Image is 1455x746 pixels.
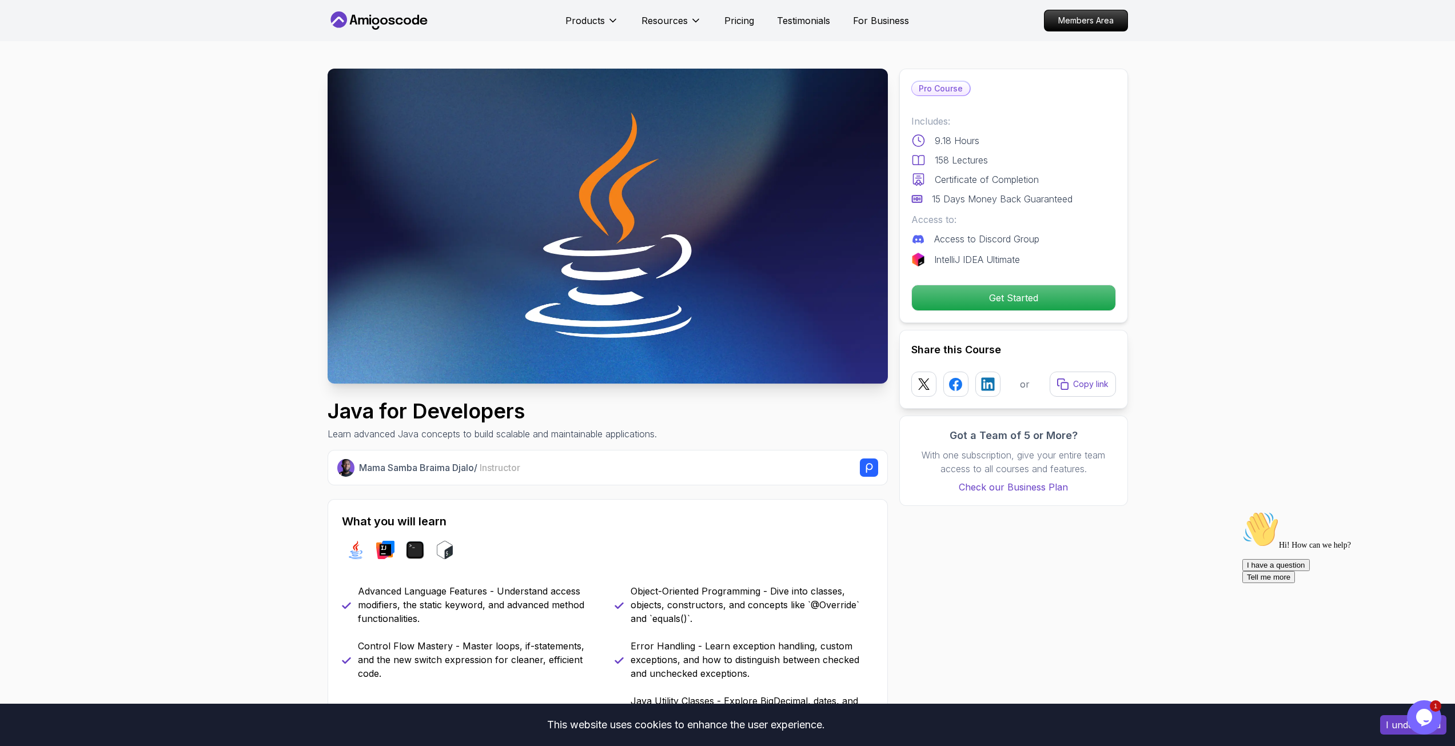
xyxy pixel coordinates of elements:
iframe: chat widget [1407,700,1444,735]
p: Products [565,14,605,27]
div: This website uses cookies to enhance the user experience. [9,712,1363,737]
p: With one subscription, give your entire team access to all courses and features. [911,448,1116,476]
button: I have a question [5,53,72,65]
p: 158 Lectures [935,153,988,167]
button: Resources [641,14,701,37]
div: 👋Hi! How can we help?I have a questionTell me more [5,5,210,77]
h1: Java for Developers [328,400,657,422]
img: intellij logo [376,541,394,559]
a: Testimonials [777,14,830,27]
button: Get Started [911,285,1116,311]
button: Tell me more [5,65,57,77]
img: java-for-developers_thumbnail [328,69,888,384]
button: Copy link [1050,372,1116,397]
button: Accept cookies [1380,715,1446,735]
img: jetbrains logo [911,253,925,266]
p: Members Area [1045,10,1127,31]
img: :wave: [5,5,41,41]
p: Working with Files - Read, write, and manage files using modern Java techniques like try-with-res... [358,701,601,728]
h2: What you will learn [342,513,874,529]
p: or [1020,377,1030,391]
img: bash logo [436,541,454,559]
p: Certificate of Completion [935,173,1039,186]
p: 15 Days Money Back Guaranteed [932,192,1073,206]
p: Access to: [911,213,1116,226]
p: 9.18 Hours [935,134,979,147]
p: Resources [641,14,688,27]
p: Mama Samba Braima Djalo / [359,461,520,474]
img: terminal logo [406,541,424,559]
p: Includes: [911,114,1116,128]
p: Error Handling - Learn exception handling, custom exceptions, and how to distinguish between chec... [631,639,874,680]
p: Advanced Language Features - Understand access modifiers, the static keyword, and advanced method... [358,584,601,625]
p: Java Utility Classes - Explore BigDecimal, dates, and optional classes to handle data precision a... [631,694,874,735]
img: java logo [346,541,365,559]
span: Instructor [480,462,520,473]
p: Pro Course [912,82,970,95]
span: Hi! How can we help? [5,34,113,43]
p: Control Flow Mastery - Master loops, if-statements, and the new switch expression for cleaner, ef... [358,639,601,680]
h2: Share this Course [911,342,1116,358]
a: Check our Business Plan [911,480,1116,494]
iframe: chat widget [1238,506,1444,695]
a: For Business [853,14,909,27]
p: IntelliJ IDEA Ultimate [934,253,1020,266]
p: Learn advanced Java concepts to build scalable and maintainable applications. [328,427,657,441]
h3: Got a Team of 5 or More? [911,428,1116,444]
a: Pricing [724,14,754,27]
p: Object-Oriented Programming - Dive into classes, objects, constructors, and concepts like `@Overr... [631,584,874,625]
p: Access to Discord Group [934,232,1039,246]
button: Products [565,14,619,37]
p: Copy link [1073,378,1109,390]
a: Members Area [1044,10,1128,31]
img: Nelson Djalo [337,459,355,477]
